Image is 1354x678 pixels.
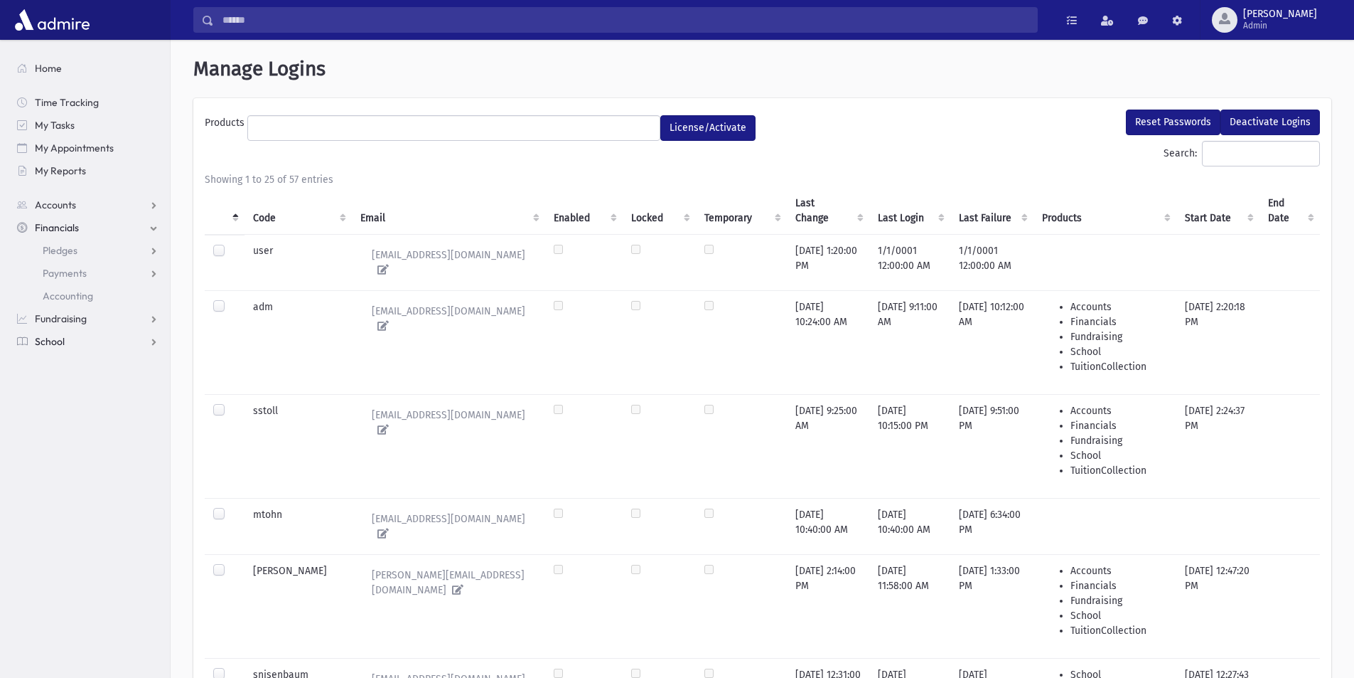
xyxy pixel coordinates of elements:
[1176,187,1260,235] th: Start Date : activate to sort column ascending
[360,300,537,338] a: [EMAIL_ADDRESS][DOMAIN_NAME]
[35,62,62,75] span: Home
[205,172,1320,187] div: Showing 1 to 25 of 57 entries
[950,498,1033,554] td: [DATE] 6:34:00 PM
[35,142,114,154] span: My Appointments
[1070,359,1168,374] li: TuitionCollection
[205,187,245,235] th: : activate to sort column descending
[869,290,950,394] td: [DATE] 9:11:00 AM
[1070,314,1168,329] li: Financials
[950,290,1033,394] td: [DATE] 10:12:00 AM
[11,6,93,34] img: AdmirePro
[6,307,170,330] a: Fundraising
[6,159,170,182] a: My Reports
[660,115,756,141] button: License/Activate
[245,394,351,498] td: sstoll
[623,187,695,235] th: Locked : activate to sort column ascending
[1070,433,1168,448] li: Fundraising
[35,335,65,348] span: School
[35,198,76,211] span: Accounts
[869,187,950,235] th: Last Login : activate to sort column ascending
[1070,344,1168,359] li: School
[545,187,623,235] th: Enabled : activate to sort column ascending
[245,234,351,290] td: user
[6,216,170,239] a: Financials
[1220,110,1320,135] button: Deactivate Logins
[787,554,869,658] td: [DATE] 2:14:00 PM
[950,394,1033,498] td: [DATE] 9:51:00 PM
[1070,463,1168,478] li: TuitionCollection
[1126,110,1220,135] button: Reset Passwords
[1070,563,1168,578] li: Accounts
[1033,187,1176,235] th: Products : activate to sort column ascending
[205,115,247,135] label: Products
[360,507,537,546] a: [EMAIL_ADDRESS][DOMAIN_NAME]
[35,312,87,325] span: Fundraising
[35,164,86,177] span: My Reports
[869,498,950,554] td: [DATE] 10:40:00 AM
[1070,300,1168,314] li: Accounts
[6,262,170,285] a: Payments
[1070,623,1168,638] li: TuitionCollection
[1176,394,1260,498] td: [DATE] 2:24:37 PM
[352,187,545,235] th: Email : activate to sort column ascending
[1070,403,1168,418] li: Accounts
[35,221,79,234] span: Financials
[193,57,1331,81] h1: Manage Logins
[43,244,77,257] span: Pledges
[869,394,950,498] td: [DATE] 10:15:00 PM
[950,187,1033,235] th: Last Failure : activate to sort column ascending
[6,194,170,216] a: Accounts
[35,96,99,109] span: Time Tracking
[1243,20,1317,31] span: Admin
[787,187,869,235] th: Last Change : activate to sort column ascending
[787,498,869,554] td: [DATE] 10:40:00 AM
[43,267,87,280] span: Payments
[6,57,170,80] a: Home
[1070,608,1168,623] li: School
[6,91,170,114] a: Time Tracking
[360,403,537,442] a: [EMAIL_ADDRESS][DOMAIN_NAME]
[245,554,351,658] td: [PERSON_NAME]
[950,234,1033,290] td: 1/1/0001 12:00:00 AM
[1243,9,1317,20] span: [PERSON_NAME]
[43,290,93,302] span: Accounting
[1176,554,1260,658] td: [DATE] 12:47:20 PM
[1070,329,1168,344] li: Fundraising
[1202,141,1320,166] input: Search:
[214,7,1037,33] input: Search
[1070,578,1168,593] li: Financials
[869,554,950,658] td: [DATE] 11:58:00 AM
[245,498,351,554] td: mtohn
[35,119,75,132] span: My Tasks
[1070,448,1168,463] li: School
[869,234,950,290] td: 1/1/0001 12:00:00 AM
[245,290,351,394] td: adm
[1176,290,1260,394] td: [DATE] 2:20:18 PM
[245,187,351,235] th: Code : activate to sort column ascending
[1164,141,1320,166] label: Search:
[787,394,869,498] td: [DATE] 9:25:00 AM
[6,137,170,159] a: My Appointments
[1070,418,1168,433] li: Financials
[6,285,170,307] a: Accounting
[6,330,170,353] a: School
[787,234,869,290] td: [DATE] 1:20:00 PM
[1070,593,1168,608] li: Fundraising
[696,187,787,235] th: Temporary : activate to sort column ascending
[6,239,170,262] a: Pledges
[6,114,170,137] a: My Tasks
[360,243,537,282] a: [EMAIL_ADDRESS][DOMAIN_NAME]
[787,290,869,394] td: [DATE] 10:24:00 AM
[360,563,537,602] a: [PERSON_NAME][EMAIL_ADDRESS][DOMAIN_NAME]
[1259,187,1320,235] th: End Date : activate to sort column ascending
[950,554,1033,658] td: [DATE] 1:33:00 PM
